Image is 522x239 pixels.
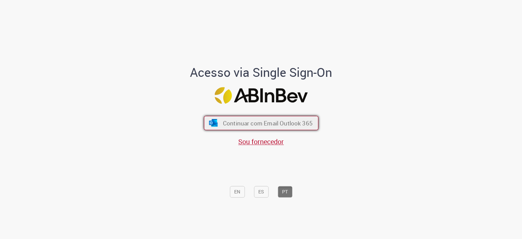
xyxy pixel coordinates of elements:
button: EN [230,186,245,198]
button: ícone Azure/Microsoft 360 Continuar com Email Outlook 365 [204,116,318,130]
button: PT [278,186,292,198]
a: Sou fornecedor [238,137,284,146]
span: Continuar com Email Outlook 365 [223,119,312,127]
button: ES [254,186,268,198]
img: Logo ABInBev [214,87,308,104]
img: ícone Azure/Microsoft 360 [208,119,218,126]
h1: Acesso via Single Sign-On [167,66,355,79]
